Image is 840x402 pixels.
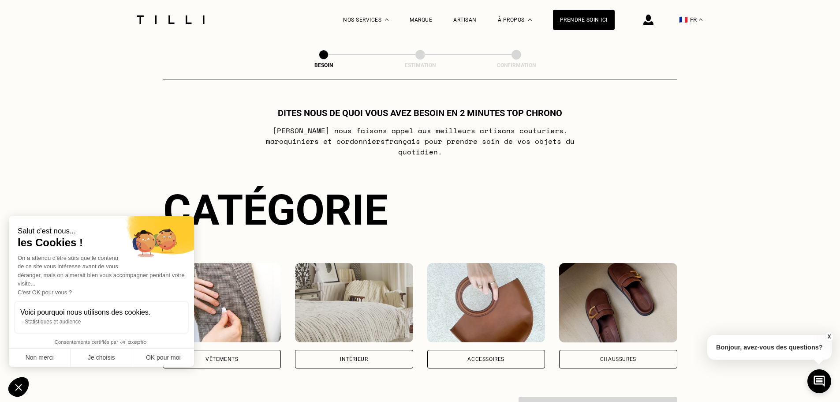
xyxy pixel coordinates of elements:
[278,108,562,118] h1: Dites nous de quoi vous avez besoin en 2 minutes top chrono
[453,17,477,23] a: Artisan
[376,62,464,68] div: Estimation
[295,263,413,342] img: Intérieur
[472,62,560,68] div: Confirmation
[467,357,504,362] div: Accessoires
[600,357,636,362] div: Chaussures
[553,10,615,30] a: Prendre soin ici
[163,263,281,342] img: Vêtements
[559,263,677,342] img: Chaussures
[528,19,532,21] img: Menu déroulant à propos
[707,335,832,360] p: Bonjour, avez-vous des questions?
[385,19,388,21] img: Menu déroulant
[699,19,702,21] img: menu déroulant
[245,125,595,157] p: [PERSON_NAME] nous faisons appel aux meilleurs artisans couturiers , maroquiniers et cordonniers ...
[280,62,368,68] div: Besoin
[163,185,677,235] div: Catégorie
[340,357,368,362] div: Intérieur
[410,17,432,23] a: Marque
[205,357,238,362] div: Vêtements
[134,15,208,24] img: Logo du service de couturière Tilli
[679,15,688,24] span: 🇫🇷
[643,15,653,25] img: icône connexion
[825,332,833,342] button: X
[427,263,545,342] img: Accessoires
